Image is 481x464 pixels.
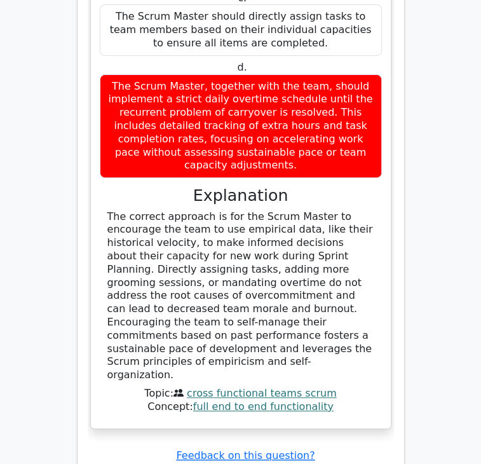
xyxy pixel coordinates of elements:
[187,387,337,399] a: cross functional teams scrum
[193,400,334,413] a: full end to end functionality
[176,449,315,461] a: Feedback on this question?
[100,400,382,414] div: Concept:
[100,74,382,179] div: The Scrum Master, together with the team, should implement a strict daily overtime schedule until...
[100,4,382,55] div: The Scrum Master should directly assign tasks to team members based on their individual capacitie...
[237,61,247,73] span: d.
[100,387,382,400] div: Topic:
[107,186,374,205] h3: Explanation
[107,210,374,382] div: The correct approach is for the Scrum Master to encourage the team to use empirical data, like th...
